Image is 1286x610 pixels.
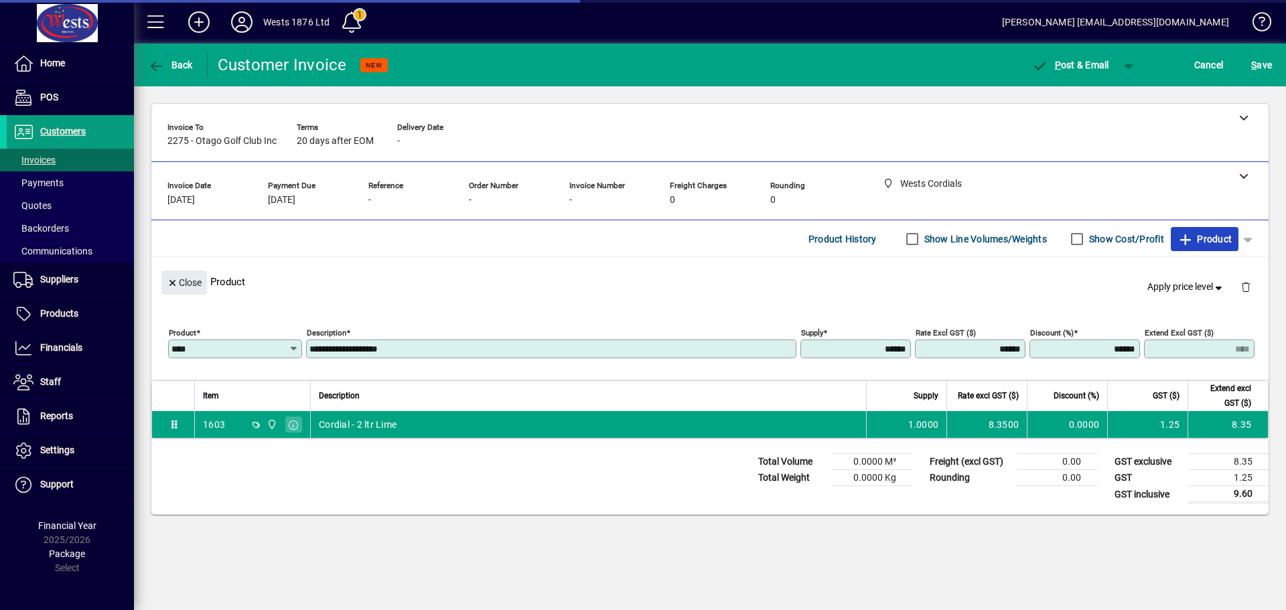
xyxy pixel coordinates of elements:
button: Cancel [1191,53,1227,77]
button: Save [1248,53,1275,77]
button: Back [145,53,196,77]
span: - [569,195,572,206]
td: 0.0000 [1027,411,1107,438]
a: Communications [7,240,134,262]
td: 0.0000 Kg [832,470,912,486]
a: Quotes [7,194,134,217]
span: 0 [770,195,776,206]
td: 0.0000 M³ [832,454,912,470]
mat-label: Discount (%) [1030,328,1074,337]
mat-label: Supply [801,328,823,337]
span: Apply price level [1147,280,1225,294]
a: Financials [7,331,134,365]
td: GST inclusive [1108,486,1188,503]
button: Add [177,10,220,34]
td: 8.35 [1188,454,1269,470]
span: Rate excl GST ($) [958,388,1019,403]
span: Products [40,308,78,319]
span: ave [1251,54,1272,76]
span: Description [319,388,360,403]
span: ost & Email [1031,60,1109,70]
span: Invoices [13,155,56,165]
td: GST exclusive [1108,454,1188,470]
span: Cancel [1194,54,1224,76]
button: Apply price level [1142,275,1230,299]
td: 1.25 [1107,411,1188,438]
a: Backorders [7,217,134,240]
label: Show Line Volumes/Weights [922,232,1047,246]
span: Discount (%) [1054,388,1099,403]
a: Home [7,47,134,80]
span: Extend excl GST ($) [1196,381,1251,410]
span: - [368,195,371,206]
mat-label: Rate excl GST ($) [916,328,976,337]
label: Show Cost/Profit [1086,232,1164,246]
span: Product [1177,228,1232,250]
div: Customer Invoice [218,54,347,76]
td: 0.00 [1017,454,1097,470]
span: Item [203,388,219,403]
span: - [469,195,472,206]
span: - [397,136,400,147]
td: 9.60 [1188,486,1269,503]
a: POS [7,81,134,115]
div: 8.3500 [955,418,1019,431]
a: Support [7,468,134,502]
div: 1603 [203,418,225,431]
span: 20 days after EOM [297,136,374,147]
td: Total Weight [752,470,832,486]
mat-label: Extend excl GST ($) [1145,328,1214,337]
td: GST [1108,470,1188,486]
a: Staff [7,366,134,399]
span: Support [40,479,74,489]
span: Reports [40,410,73,421]
div: Wests 1876 Ltd [263,11,330,33]
a: Suppliers [7,263,134,297]
a: Products [7,297,134,331]
td: 8.35 [1188,411,1268,438]
td: Total Volume [752,454,832,470]
td: Rounding [923,470,1017,486]
a: Settings [7,434,134,467]
button: Delete [1230,271,1262,303]
a: Reports [7,400,134,433]
span: Suppliers [40,274,78,285]
span: Wests Cordials [263,417,279,432]
span: P [1055,60,1061,70]
span: [DATE] [268,195,295,206]
app-page-header-button: Back [134,53,208,77]
span: Customers [40,126,86,137]
td: Freight (excl GST) [923,454,1017,470]
mat-label: Description [307,328,346,337]
div: [PERSON_NAME] [EMAIL_ADDRESS][DOMAIN_NAME] [1002,11,1229,33]
td: 0.00 [1017,470,1097,486]
span: Payments [13,177,64,188]
span: 0 [670,195,675,206]
app-page-header-button: Delete [1230,281,1262,293]
span: Communications [13,246,92,256]
button: Profile [220,10,263,34]
mat-label: Product [169,328,196,337]
span: POS [40,92,58,102]
span: Financials [40,342,82,353]
span: Package [49,548,85,559]
span: Settings [40,445,74,455]
a: Knowledge Base [1242,3,1269,46]
span: Cordial - 2 ltr Lime [319,418,397,431]
a: Invoices [7,149,134,171]
button: Close [161,271,207,295]
app-page-header-button: Close [158,276,210,288]
button: Product [1171,227,1238,251]
button: Post & Email [1025,53,1116,77]
div: Product [151,257,1269,306]
span: 2275 - Otago Golf Club Inc [167,136,277,147]
span: Back [148,60,193,70]
span: Home [40,58,65,68]
span: Staff [40,376,61,387]
td: 1.25 [1188,470,1269,486]
button: Product History [803,227,882,251]
span: NEW [366,61,382,70]
span: [DATE] [167,195,195,206]
span: S [1251,60,1257,70]
span: Quotes [13,200,52,211]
